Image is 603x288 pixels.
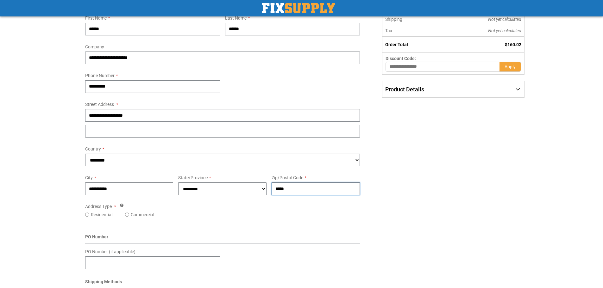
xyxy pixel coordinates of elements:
[385,17,402,22] span: Shipping
[85,73,115,78] span: Phone Number
[262,3,335,13] a: store logo
[85,15,107,21] span: First Name
[385,86,424,93] span: Product Details
[488,17,521,22] span: Not yet calculated
[488,28,521,33] span: Not yet calculated
[85,102,114,107] span: Street Address
[272,175,303,180] span: Zip/Postal Code
[262,3,335,13] img: Fix Industrial Supply
[505,64,516,69] span: Apply
[85,204,112,209] span: Address Type
[85,146,101,151] span: Country
[91,211,112,218] label: Residential
[85,249,135,254] span: PO Number (if applicable)
[85,175,93,180] span: City
[499,62,521,72] button: Apply
[85,234,360,243] div: PO Number
[386,56,416,61] span: Discount Code:
[225,15,247,21] span: Last Name
[178,175,208,180] span: State/Province
[505,42,521,47] span: $160.02
[382,25,445,37] th: Tax
[85,44,104,49] span: Company
[131,211,154,218] label: Commercial
[385,42,408,47] strong: Order Total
